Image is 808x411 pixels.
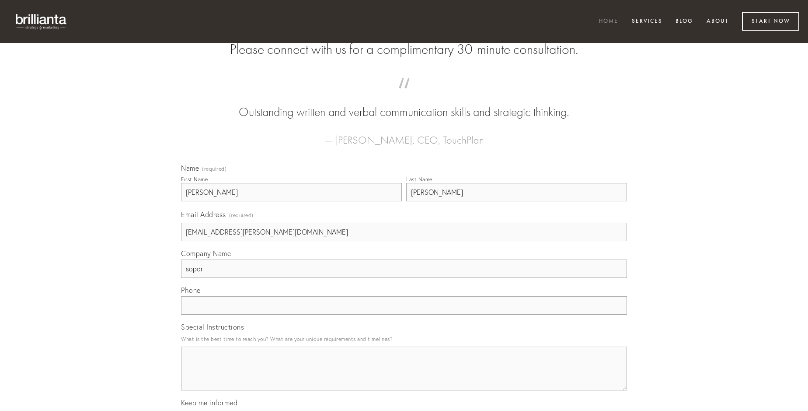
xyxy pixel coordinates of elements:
[181,41,627,58] h2: Please connect with us for a complimentary 30-minute consultation.
[742,12,799,31] a: Start Now
[670,14,699,29] a: Blog
[9,9,74,34] img: brillianta - research, strategy, marketing
[406,176,432,183] div: Last Name
[593,14,624,29] a: Home
[202,166,226,172] span: (required)
[195,87,613,121] blockquote: Outstanding written and verbal communication skills and strategic thinking.
[181,398,237,407] span: Keep me informed
[701,14,735,29] a: About
[195,121,613,149] figcaption: — [PERSON_NAME], CEO, TouchPlan
[181,176,208,183] div: First Name
[181,333,627,345] p: What is the best time to reach you? What are your unique requirements and timelines?
[181,286,201,295] span: Phone
[181,210,226,219] span: Email Address
[181,249,231,258] span: Company Name
[195,87,613,104] span: “
[181,164,199,172] span: Name
[229,209,254,221] span: (required)
[626,14,668,29] a: Services
[181,323,244,331] span: Special Instructions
